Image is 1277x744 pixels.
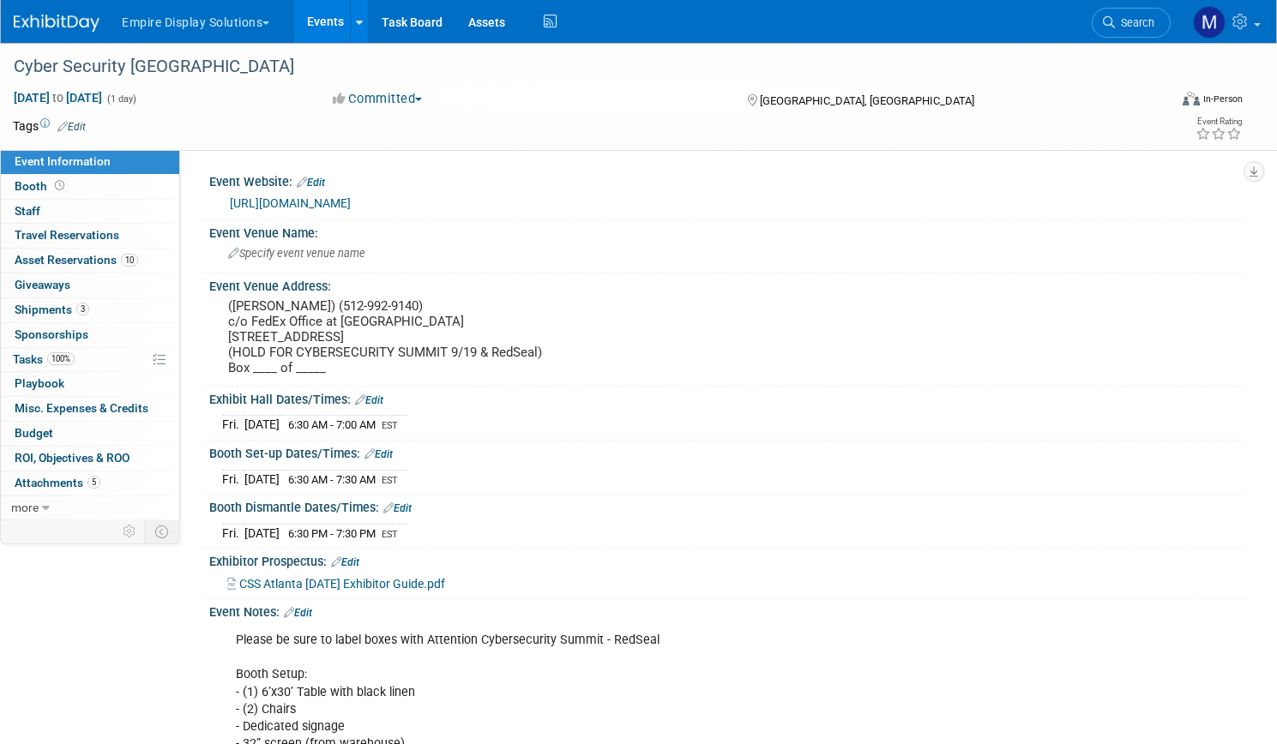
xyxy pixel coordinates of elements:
[115,520,145,543] td: Personalize Event Tab Strip
[1,200,179,224] a: Staff
[244,470,280,488] td: [DATE]
[228,247,365,260] span: Specify event venue name
[15,401,148,415] span: Misc. Expenses & Credits
[14,15,99,32] img: ExhibitDay
[121,254,138,267] span: 10
[327,90,429,108] button: Committed
[13,117,86,135] td: Tags
[15,154,111,168] span: Event Information
[1,471,179,495] a: Attachments5
[1196,117,1242,126] div: Event Rating
[57,121,86,133] a: Edit
[1,175,179,199] a: Booth
[209,549,1243,571] div: Exhibitor Prospectus:
[1,397,179,421] a: Misc. Expenses & Credits
[209,387,1243,409] div: Exhibit Hall Dates/Times:
[1,372,179,396] a: Playbook
[209,220,1243,242] div: Event Venue Name:
[228,298,621,375] pre: ([PERSON_NAME]) (512-992-9140) c/o FedEx Office at [GEOGRAPHIC_DATA] [STREET_ADDRESS] (HOLD FOR C...
[1,447,179,471] a: ROI, Objectives & ROO
[15,278,70,291] span: Giveaways
[8,51,1138,82] div: Cyber Security [GEOGRAPHIC_DATA]
[239,577,445,591] span: CSS Atlanta [DATE] Exhibitor Guide.pdf
[87,476,100,489] span: 5
[209,273,1243,295] div: Event Venue Address:
[209,169,1243,191] div: Event Website:
[15,303,89,316] span: Shipments
[222,470,244,488] td: Fri.
[288,527,376,540] span: 6:30 PM - 7:30 PM
[230,196,351,210] a: [URL][DOMAIN_NAME]
[288,473,376,486] span: 6:30 AM - 7:30 AM
[382,420,398,431] span: EST
[209,441,1243,463] div: Booth Set-up Dates/Times:
[1,249,179,273] a: Asset Reservations10
[15,253,138,267] span: Asset Reservations
[15,426,53,440] span: Budget
[13,90,103,105] span: [DATE] [DATE]
[1,348,179,372] a: Tasks100%
[331,556,359,568] a: Edit
[760,94,974,107] span: [GEOGRAPHIC_DATA], [GEOGRAPHIC_DATA]
[209,599,1243,621] div: Event Notes:
[1,150,179,174] a: Event Information
[382,475,398,486] span: EST
[288,418,376,431] span: 6:30 AM - 7:00 AM
[222,524,244,542] td: Fri.
[1183,92,1200,105] img: Format-Inperson.png
[1092,8,1171,38] a: Search
[145,520,180,543] td: Toggle Event Tabs
[355,394,383,406] a: Edit
[244,524,280,542] td: [DATE]
[1,273,179,297] a: Giveaways
[51,179,68,192] span: Booth not reserved yet
[15,179,68,193] span: Booth
[13,352,75,366] span: Tasks
[382,529,398,540] span: EST
[1,496,179,520] a: more
[15,204,40,218] span: Staff
[364,448,393,460] a: Edit
[15,451,130,465] span: ROI, Objectives & ROO
[15,228,119,242] span: Travel Reservations
[15,376,64,390] span: Playbook
[222,416,244,434] td: Fri.
[383,502,412,514] a: Edit
[209,495,1243,517] div: Booth Dismantle Dates/Times:
[1059,89,1243,115] div: Event Format
[1193,6,1226,39] img: Matt h
[47,352,75,365] span: 100%
[1202,93,1243,105] div: In-Person
[1,323,179,347] a: Sponsorships
[227,577,445,591] a: CSS Atlanta [DATE] Exhibitor Guide.pdf
[11,501,39,514] span: more
[1,298,179,322] a: Shipments3
[1115,16,1154,29] span: Search
[244,416,280,434] td: [DATE]
[15,327,88,341] span: Sponsorships
[15,476,100,489] span: Attachments
[105,93,136,105] span: (1 day)
[50,91,66,105] span: to
[297,177,325,189] a: Edit
[1,224,179,248] a: Travel Reservations
[1,422,179,446] a: Budget
[284,607,312,619] a: Edit
[76,303,89,315] span: 3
